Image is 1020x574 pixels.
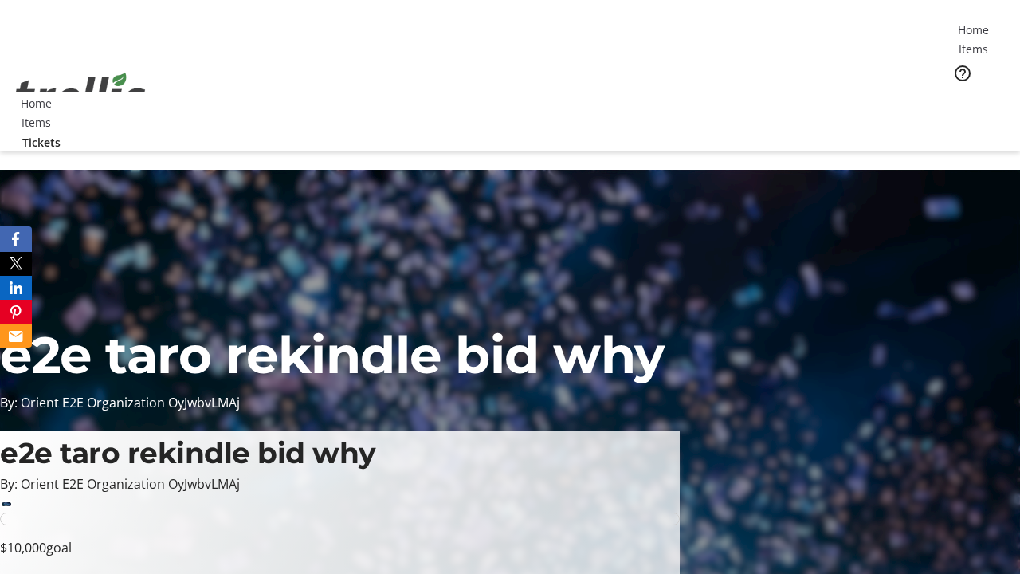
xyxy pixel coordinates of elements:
[10,134,73,151] a: Tickets
[947,22,998,38] a: Home
[947,57,979,89] button: Help
[10,95,61,112] a: Home
[10,55,151,135] img: Orient E2E Organization OyJwbvLMAj's Logo
[958,22,989,38] span: Home
[947,92,1010,109] a: Tickets
[947,41,998,57] a: Items
[22,114,51,131] span: Items
[10,114,61,131] a: Items
[21,95,52,112] span: Home
[959,41,988,57] span: Items
[959,92,998,109] span: Tickets
[22,134,61,151] span: Tickets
